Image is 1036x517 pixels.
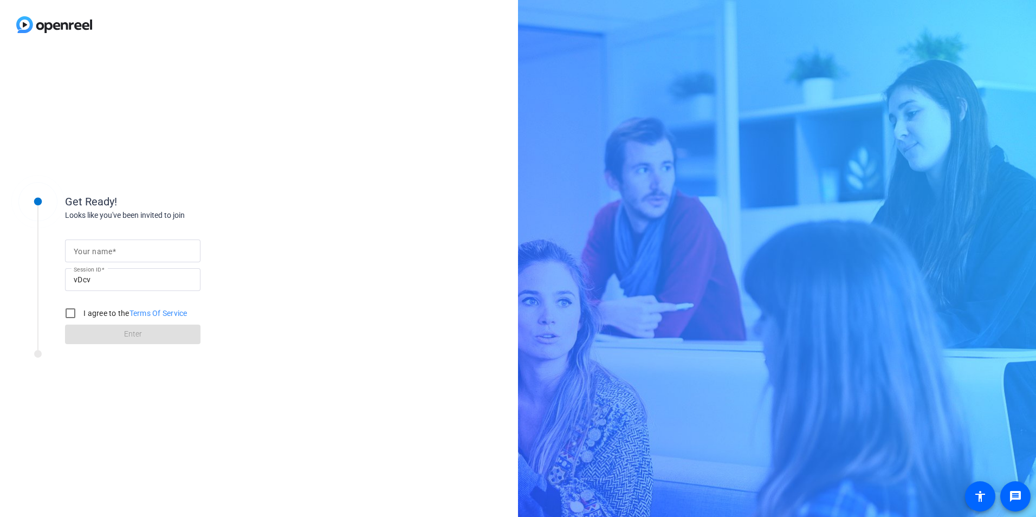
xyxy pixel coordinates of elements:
[74,247,112,256] mat-label: Your name
[65,193,282,210] div: Get Ready!
[974,490,987,503] mat-icon: accessibility
[1009,490,1022,503] mat-icon: message
[129,309,187,318] a: Terms Of Service
[74,266,101,273] mat-label: Session ID
[81,308,187,319] label: I agree to the
[65,210,282,221] div: Looks like you've been invited to join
